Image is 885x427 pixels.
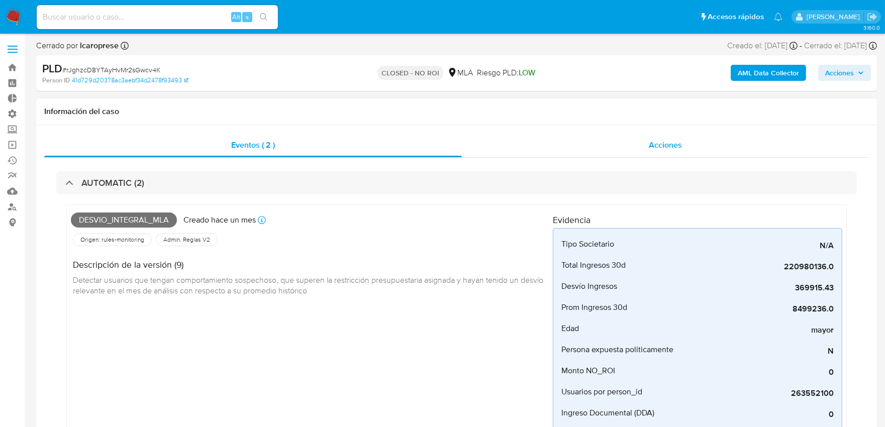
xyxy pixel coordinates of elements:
[807,12,863,22] p: sandra.chabay@mercadolibre.com
[183,215,256,226] p: Creado hace un mes
[731,65,806,81] button: AML Data Collector
[377,66,443,80] p: CLOSED - NO ROI
[708,12,764,22] span: Accesos rápidos
[72,76,188,85] a: 41d729d20378ac3aebf34d2478f93493
[62,65,160,75] span: # rJghzcD8YTAyHvMr2sGwcv4K
[79,236,145,244] span: Origen: rules-monitoring
[78,40,119,51] b: lcaroprese
[81,177,144,188] h3: AUTOMATIC (2)
[477,67,535,78] span: Riesgo PLD:
[232,12,240,22] span: Alt
[738,65,799,81] b: AML Data Collector
[162,236,211,244] span: Admin. Reglas V2
[727,40,798,51] div: Creado el: [DATE]
[73,259,545,270] h4: Descripción de la versión (9)
[56,171,857,194] div: AUTOMATIC (2)
[231,139,275,151] span: Eventos ( 2 )
[519,67,535,78] span: LOW
[867,12,877,22] a: Salir
[71,212,177,228] span: Desvio_integral_mla
[818,65,871,81] button: Acciones
[253,10,274,24] button: search-icon
[37,11,278,24] input: Buscar usuario o caso...
[44,106,869,117] h1: Información del caso
[36,40,119,51] span: Cerrado por
[804,40,877,51] div: Cerrado el: [DATE]
[246,12,249,22] span: s
[42,76,70,85] b: Person ID
[649,139,682,151] span: Acciones
[800,40,802,51] span: -
[825,65,854,81] span: Acciones
[73,274,545,296] span: Detectar usuarios que tengan comportamiento sospechoso, que superen la restricción presupuestaria...
[774,13,782,21] a: Notificaciones
[42,60,62,76] b: PLD
[447,67,473,78] div: MLA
